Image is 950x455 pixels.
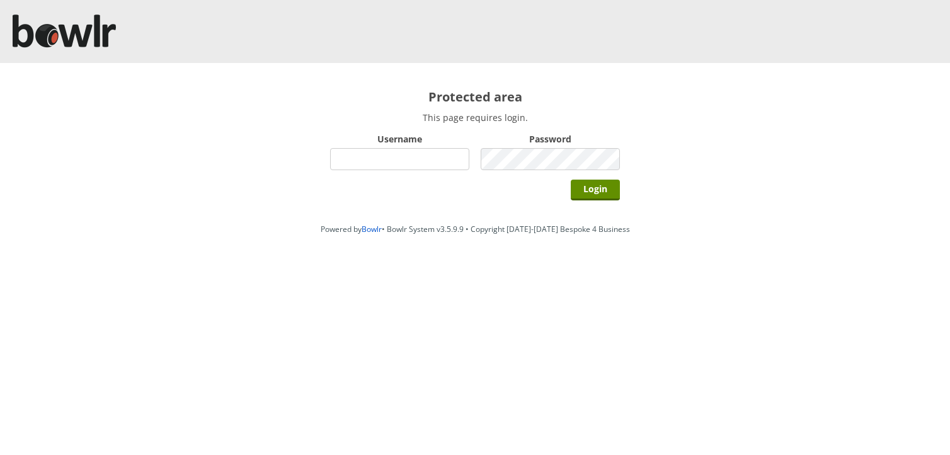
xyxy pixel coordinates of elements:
input: Login [571,180,620,200]
span: Powered by • Bowlr System v3.5.9.9 • Copyright [DATE]-[DATE] Bespoke 4 Business [321,224,630,234]
label: Username [330,133,469,145]
a: Bowlr [362,224,382,234]
label: Password [481,133,620,145]
h2: Protected area [330,88,620,105]
p: This page requires login. [330,112,620,124]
